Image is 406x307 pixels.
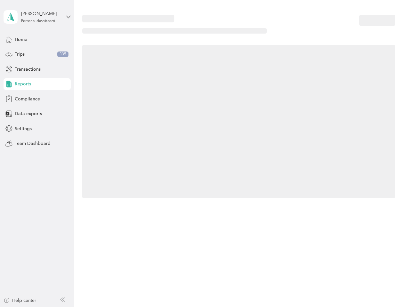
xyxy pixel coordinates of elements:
[15,66,41,73] span: Transactions
[15,140,51,147] span: Team Dashboard
[15,36,27,43] span: Home
[15,81,31,87] span: Reports
[21,19,55,23] div: Personal dashboard
[15,125,32,132] span: Settings
[4,297,36,304] button: Help center
[370,271,406,307] iframe: Everlance-gr Chat Button Frame
[15,51,25,58] span: Trips
[15,96,40,102] span: Compliance
[15,110,42,117] span: Data exports
[21,10,61,17] div: [PERSON_NAME]
[57,51,68,57] span: 335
